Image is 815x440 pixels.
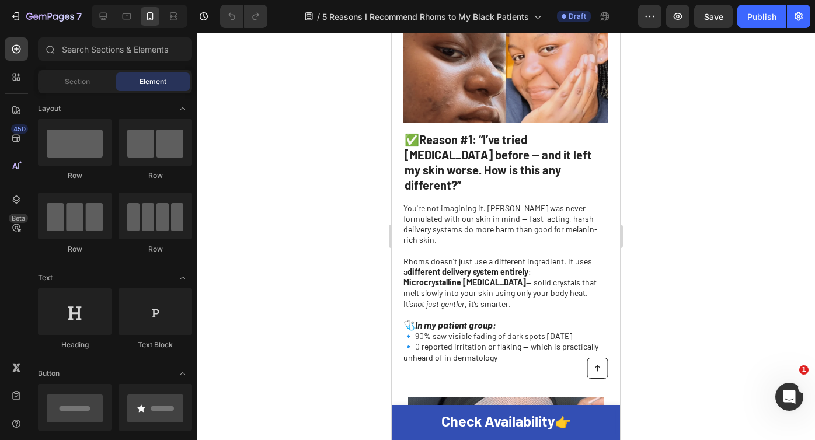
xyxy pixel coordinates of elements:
span: Element [140,76,166,87]
span: Save [704,12,723,22]
h2: ✅ [12,98,217,161]
p: 7 [76,9,82,23]
button: Save [694,5,733,28]
strong: Microcrystalline [MEDICAL_DATA] [12,245,134,254]
div: Row [119,244,192,254]
span: Toggle open [173,99,192,118]
span: Section [65,76,90,87]
strong: In my patient group: [23,287,105,298]
span: Button [38,368,60,379]
iframe: Design area [392,33,620,440]
div: Row [119,170,192,181]
span: Layout [38,103,61,114]
div: Publish [747,11,776,23]
p: 🔹 0 reported irritation or flaking — which is practically unheard of in dermatology [12,309,215,330]
input: Search Sections & Elements [38,37,192,61]
span: Text [38,273,53,283]
button: Publish [737,5,786,28]
div: Row [38,170,112,181]
span: Toggle open [173,364,192,383]
span: 1 [799,365,809,375]
span: / [317,11,320,23]
strong: Reason #1: “I’ve tried [MEDICAL_DATA] before — and it left my skin worse. How is this any differe... [13,100,200,159]
div: Text Block [119,340,192,350]
span: Toggle open [173,268,192,287]
div: Row [38,244,112,254]
p: You're not imagining it. [PERSON_NAME] was never formulated with our skin in mind — fast-acting, ... [12,170,215,213]
strong: different delivery system entirely [16,234,137,244]
div: Heading [38,340,112,350]
span: Draft [569,11,586,22]
div: Undo/Redo [220,5,267,28]
div: Beta [9,214,28,223]
p: 🔹 90% saw visible fading of dark spots [DATE] [12,298,215,309]
i: not just gentler [22,266,73,276]
iframe: Intercom live chat [775,383,803,411]
span: 5 Reasons I Recommend Rhoms to My Black Patients [322,11,529,23]
p: Rhoms doesn’t just use a different ingredient. It uses a : — solid crystals that melt slowly into... [12,224,215,277]
strong: 🩺 [12,287,23,298]
div: 450 [11,124,28,134]
button: 7 [5,5,87,28]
